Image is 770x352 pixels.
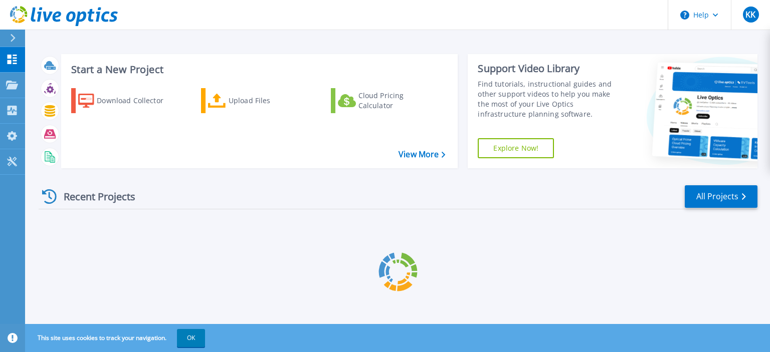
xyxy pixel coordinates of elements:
[331,88,443,113] a: Cloud Pricing Calculator
[39,184,149,209] div: Recent Projects
[358,91,439,111] div: Cloud Pricing Calculator
[71,88,183,113] a: Download Collector
[685,185,757,208] a: All Projects
[399,150,445,159] a: View More
[201,88,313,113] a: Upload Files
[478,138,554,158] a: Explore Now!
[97,91,177,111] div: Download Collector
[745,11,755,19] span: KK
[229,91,309,111] div: Upload Files
[71,64,445,75] h3: Start a New Project
[478,62,623,75] div: Support Video Library
[177,329,205,347] button: OK
[478,79,623,119] div: Find tutorials, instructional guides and other support videos to help you make the most of your L...
[28,329,205,347] span: This site uses cookies to track your navigation.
